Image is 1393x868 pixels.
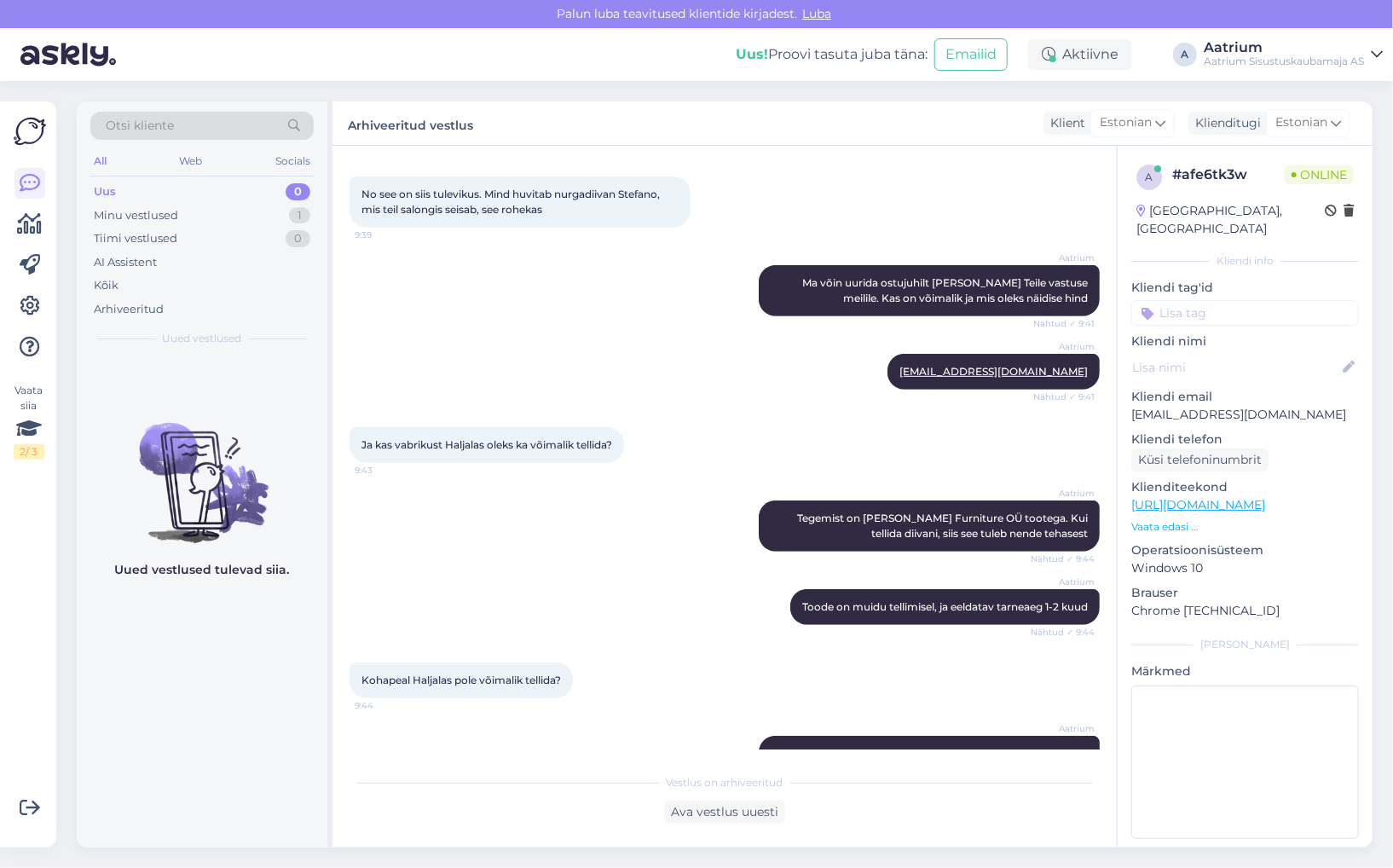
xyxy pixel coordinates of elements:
a: AatriumAatrium Sisustuskaubamaja AS [1204,41,1383,68]
span: Estonian [1100,113,1152,132]
div: Aatrium [1204,41,1364,55]
span: Ja kas vabrikust Haljalas oleks ka võimalik tellida? [361,438,612,451]
a: [URL][DOMAIN_NAME] [1131,497,1265,512]
div: Klienditugi [1188,114,1261,132]
span: 9:43 [355,464,419,477]
div: AI Assistent [94,254,157,271]
span: Paraku ma ei oska sellele vastata, meie müüme ikkagi läbi enda tellimusi [794,747,1090,775]
div: Ava vestlus uuesti [664,801,785,824]
input: Lisa nimi [1132,358,1339,377]
p: Klienditeekond [1131,478,1359,496]
p: Uued vestlused tulevad siia. [115,561,290,579]
p: Vaata edasi ... [1131,519,1359,535]
b: Uus! [736,46,768,62]
div: Socials [272,150,314,172]
a: [EMAIL_ADDRESS][DOMAIN_NAME] [899,365,1088,378]
p: [EMAIL_ADDRESS][DOMAIN_NAME] [1131,406,1359,424]
img: Askly Logo [14,115,46,148]
div: Uus [94,183,116,200]
span: Toode on muidu tellimisel, ja eeldatav tarneaeg 1-2 kuud [802,600,1088,613]
div: 0 [286,183,310,200]
p: Kliendi email [1131,388,1359,406]
div: Web [176,150,206,172]
span: Nähtud ✓ 9:44 [1031,626,1095,639]
span: Tegemist on [PERSON_NAME] Furniture OÜ tootega. Kui tellida diivani, siis see tuleb nende tehasest [797,512,1090,540]
div: Tiimi vestlused [94,230,177,247]
div: [GEOGRAPHIC_DATA], [GEOGRAPHIC_DATA] [1136,202,1325,238]
span: Aatrium [1031,576,1095,588]
span: Nähtud ✓ 9:41 [1031,317,1095,330]
div: Arhiveeritud [94,301,164,318]
div: All [90,150,110,172]
div: Aatrium Sisustuskaubamaja AS [1204,55,1364,68]
span: Estonian [1275,113,1327,132]
span: Vestlus on arhiveeritud [667,775,783,790]
div: [PERSON_NAME] [1131,637,1359,652]
p: Chrome [TECHNICAL_ID] [1131,602,1359,620]
span: Online [1285,165,1354,184]
p: Brauser [1131,584,1359,602]
label: Arhiveeritud vestlus [348,112,473,135]
div: Proovi tasuta juba täna: [736,44,928,65]
p: Operatsioonisüsteem [1131,541,1359,559]
span: 9:44 [355,699,419,712]
img: No chats [77,392,327,546]
span: Aatrium [1031,722,1095,735]
button: Emailid [934,38,1008,71]
div: Küsi telefoninumbrit [1131,448,1269,472]
span: Otsi kliente [106,117,174,135]
div: Aktiivne [1028,39,1132,70]
div: Minu vestlused [94,207,178,224]
div: 2 / 3 [14,444,44,460]
span: Luba [797,6,836,21]
span: Aatrium [1031,340,1095,353]
span: a [1146,171,1153,183]
span: Nähtud ✓ 9:41 [1031,391,1095,403]
div: Vaata siia [14,383,44,460]
p: Windows 10 [1131,559,1359,577]
p: Kliendi nimi [1131,333,1359,350]
span: Kohapeal Haljalas pole võimalik tellida? [361,674,561,686]
input: Lisa tag [1131,300,1359,326]
p: Kliendi tag'id [1131,279,1359,297]
div: A [1173,43,1197,67]
span: Aatrium [1031,487,1095,500]
div: 1 [289,207,310,224]
p: Kliendi telefon [1131,431,1359,448]
div: 0 [286,230,310,247]
span: 9:39 [355,229,419,241]
div: Kõik [94,277,118,294]
span: No see on siis tulevikus. Mind huvitab nurgadiivan Stefano, mis teil salongis seisab, see rohekas [361,188,662,216]
span: Ma võin uurida ostujuhilt [PERSON_NAME] Teile vastuse meilile. Kas on võimalik ja mis oleks näidi... [802,276,1090,304]
div: Klient [1043,114,1085,132]
span: Uued vestlused [163,331,242,346]
p: Märkmed [1131,663,1359,680]
span: Nähtud ✓ 9:44 [1031,553,1095,565]
span: Aatrium [1031,252,1095,264]
div: # afe6tk3w [1172,165,1285,185]
div: Kliendi info [1131,253,1359,269]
